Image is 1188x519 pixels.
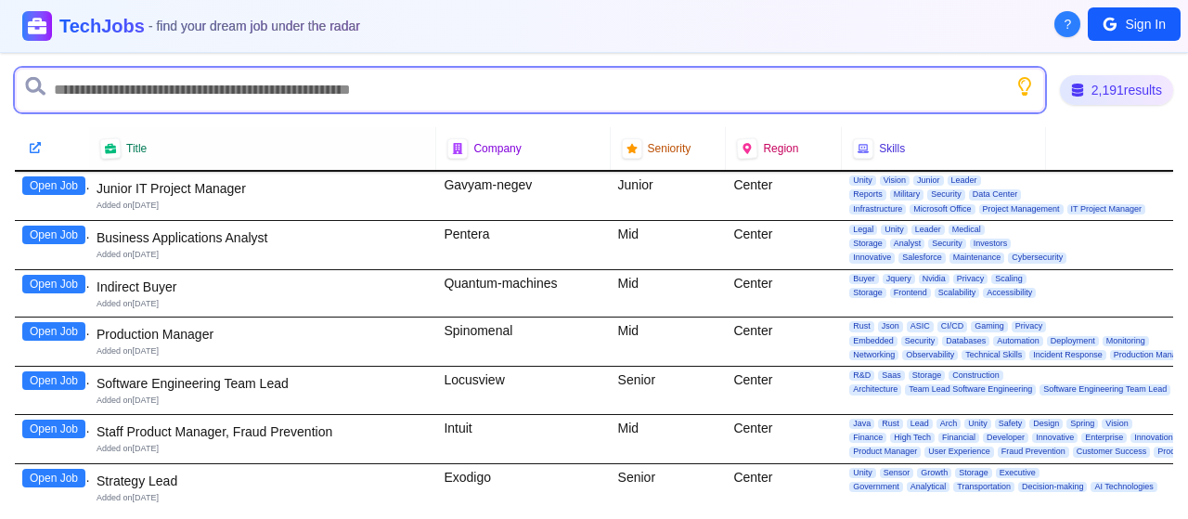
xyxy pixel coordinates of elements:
[849,225,877,235] span: Legal
[1054,11,1080,37] button: About Techjobs
[917,468,951,478] span: Growth
[436,464,610,512] div: Exodigo
[22,371,85,390] button: Open Job
[1015,77,1034,96] button: Show search tips
[964,419,991,429] span: Unity
[1065,15,1072,33] span: ?
[970,239,1012,249] span: Investors
[962,350,1026,360] span: Technical Skills
[983,288,1036,298] span: Accessibility
[763,141,798,156] span: Region
[726,415,842,463] div: Center
[1073,447,1151,457] span: Customer Success
[849,253,895,263] span: Innovative
[22,469,85,487] button: Open Job
[890,189,924,200] span: Military
[59,13,360,39] h1: TechJobs
[148,19,360,33] span: - find your dream job under the radar
[611,172,727,220] div: Junior
[849,336,897,346] span: Embedded
[726,464,842,512] div: Center
[924,447,994,457] span: User Experience
[953,274,988,284] span: Privacy
[927,189,965,200] span: Security
[22,420,85,438] button: Open Job
[849,321,874,331] span: Rust
[849,433,886,443] span: Finance
[883,274,915,284] span: Jquery
[849,274,879,284] span: Buyer
[97,298,429,310] div: Added on [DATE]
[436,415,610,463] div: Intuit
[611,415,727,463] div: Mid
[97,200,429,212] div: Added on [DATE]
[849,239,886,249] span: Storage
[473,141,521,156] span: Company
[611,318,727,366] div: Mid
[993,336,1043,346] span: Automation
[1029,419,1063,429] span: Design
[910,204,975,214] span: Microsoft Office
[928,239,966,249] span: Security
[611,464,727,512] div: Senior
[97,179,429,198] div: Junior IT Project Manager
[907,482,950,492] span: Analytical
[436,221,610,269] div: Pentera
[97,278,429,296] div: Indirect Buyer
[436,318,610,366] div: Spinomenal
[878,321,903,331] span: Json
[1081,433,1127,443] span: Enterprise
[97,228,429,247] div: Business Applications Analyst
[97,472,429,490] div: Strategy Lead
[881,225,908,235] span: Unity
[849,468,876,478] span: Unity
[948,175,981,186] span: Leader
[97,492,429,504] div: Added on [DATE]
[1130,433,1177,443] span: Innovation
[22,176,85,195] button: Open Job
[1018,482,1088,492] span: Decision-making
[1029,350,1106,360] span: Incident Response
[1032,433,1078,443] span: Innovative
[913,175,944,186] span: Junior
[890,433,935,443] span: High Tech
[849,447,921,457] span: Product Manager
[996,468,1039,478] span: Executive
[979,204,1064,214] span: Project Management
[907,419,933,429] span: Lead
[726,172,842,220] div: Center
[902,350,958,360] span: Observability
[726,221,842,269] div: Center
[611,270,727,318] div: Mid
[849,288,886,298] span: Storage
[1102,419,1131,429] span: Vision
[878,370,905,381] span: Saas
[97,345,429,357] div: Added on [DATE]
[949,253,1005,263] span: Maintenance
[1012,321,1047,331] span: Privacy
[879,141,905,156] span: Skills
[849,189,886,200] span: Reports
[436,172,610,220] div: Gavyam-negev
[949,225,985,235] span: Medical
[726,367,842,414] div: Center
[1067,204,1145,214] span: IT Project Manager
[849,384,901,395] span: Architecture
[1047,336,1099,346] span: Deployment
[97,443,429,455] div: Added on [DATE]
[909,370,946,381] span: Storage
[898,253,946,263] span: Salesforce
[880,468,914,478] span: Sensor
[1039,384,1170,395] span: Software Engineering Team Lead
[935,288,980,298] span: Scalability
[880,175,910,186] span: Vision
[878,419,903,429] span: Rust
[849,370,874,381] span: R&D
[97,422,429,441] div: Staff Product Manager, Fraud Prevention
[611,367,727,414] div: Senior
[969,189,1022,200] span: Data Center
[971,321,1008,331] span: Gaming
[97,249,429,261] div: Added on [DATE]
[436,270,610,318] div: Quantum-machines
[849,482,903,492] span: Government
